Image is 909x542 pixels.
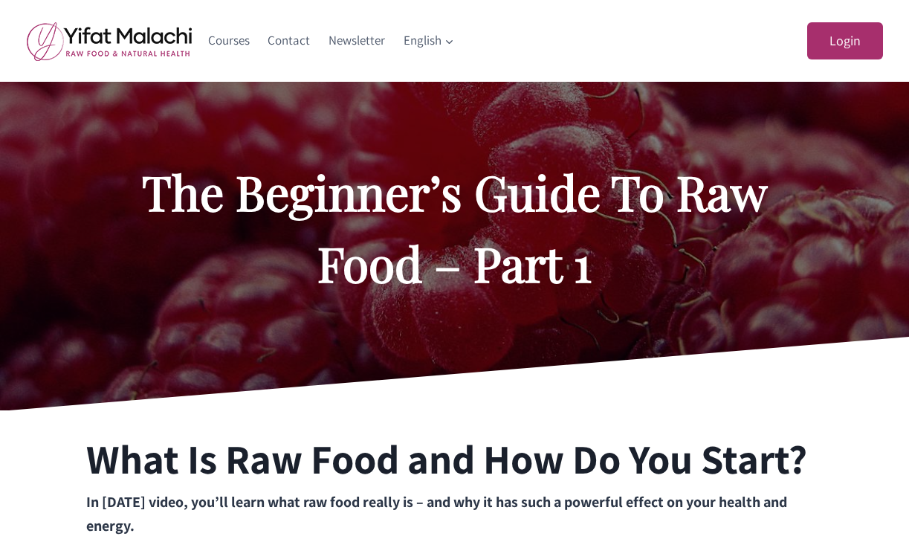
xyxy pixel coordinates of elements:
[199,23,464,59] nav: Primary Navigation
[320,23,395,59] a: Newsletter
[86,492,787,535] strong: In [DATE] video, you’ll learn what raw food really is – and why it has such a powerful effect on ...
[113,156,797,299] h2: The Beginner’s Guide To Raw Food – Part 1
[807,22,883,60] a: Login
[86,428,807,490] h2: What Is Raw Food and How Do You Start?
[199,23,259,59] a: Courses
[259,23,320,59] a: Contact
[394,23,463,59] a: English
[27,22,192,61] img: yifat_logo41_en.png
[404,30,454,51] span: English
